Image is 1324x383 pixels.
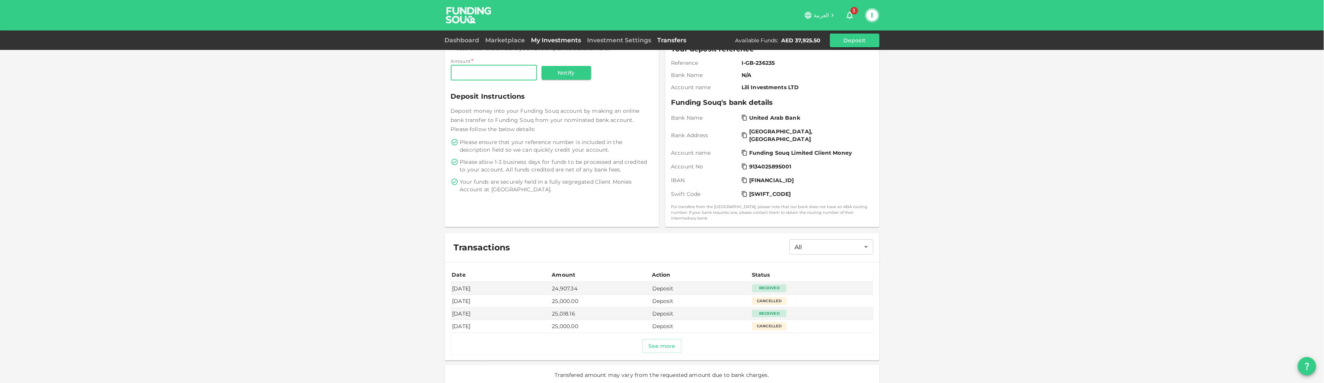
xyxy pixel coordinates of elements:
span: Account name [671,149,739,157]
span: IBAN [671,176,739,184]
td: 25,000.00 [551,295,651,308]
a: Dashboard [445,37,483,44]
td: 24,907.34 [551,282,651,295]
span: N/A [742,71,870,79]
span: [FINANCIAL_ID] [749,176,794,184]
span: Amount [451,58,471,64]
span: [SWIFT_CODE] [749,190,791,198]
td: Deposit [651,282,751,295]
td: 25,000.00 [551,320,651,333]
span: [GEOGRAPHIC_DATA], [GEOGRAPHIC_DATA] [749,128,869,143]
div: Cancelled [752,297,787,305]
small: For transfers from the [GEOGRAPHIC_DATA], please note that our bank does not have an ABA routing ... [671,204,874,221]
td: [DATE] [451,282,551,295]
span: Account No [671,163,739,170]
button: 3 [842,8,857,23]
span: Funding Souq's bank details [671,97,874,108]
span: Swift Code [671,190,739,198]
span: Please ensure that your reference number is included in the description field so we can quickly c... [460,138,652,154]
a: Marketplace [483,37,528,44]
button: Notify [542,66,591,80]
button: I [867,10,878,21]
span: Account name [671,83,739,91]
div: Date [452,270,467,279]
div: Action [652,270,671,279]
td: Deposit [651,320,751,333]
span: Reference [671,59,739,67]
td: [DATE] [451,320,551,333]
span: Bank Name [671,114,739,122]
div: Cancelled [752,322,787,330]
td: [DATE] [451,295,551,308]
span: Your funds are securely held in a fully segregated Client Monies Account at [GEOGRAPHIC_DATA]. [460,178,652,193]
span: Funding Souq Limited Client Money [749,149,852,157]
div: Available Funds : [735,37,779,44]
span: I-GB-236235 [742,59,870,67]
div: Amount [552,270,576,279]
div: All [790,239,874,255]
a: Investment Settings [584,37,655,44]
button: question [1298,357,1316,375]
div: Received [752,284,787,292]
span: Deposit money into your Funding Souq account by making an online bank transfer to Funding Souq fr... [451,107,640,133]
span: 9134025895001 [749,163,792,170]
a: Transfers [655,37,690,44]
span: 3 [851,7,858,14]
td: 25,018.16 [551,308,651,320]
button: Deposit [830,34,880,47]
span: العربية [814,12,829,19]
div: Status [752,270,771,279]
button: See more [642,339,682,353]
td: Deposit [651,308,751,320]
td: [DATE] [451,308,551,320]
a: My Investments [528,37,584,44]
span: Deposit Instructions [451,91,653,102]
span: Lili Investments LTD [742,83,870,91]
span: Bank Name [671,71,739,79]
div: Received [752,310,787,317]
span: Transactions [454,242,510,253]
span: Please allow 1-3 business days for funds to be processed and credited to your account. All funds ... [460,158,652,173]
span: United Arab Bank [749,114,800,122]
span: Transfered amount may vary from the requested amount due to bank charges. [555,371,769,379]
span: Bank Address [671,131,739,139]
div: AED 37,925.50 [782,37,821,44]
input: amount [451,65,537,80]
td: Deposit [651,295,751,308]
